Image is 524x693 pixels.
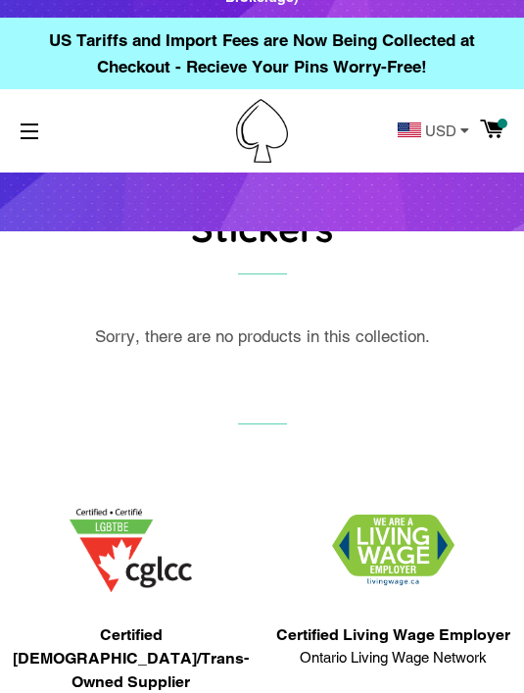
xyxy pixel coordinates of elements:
[332,515,454,586] img: 1706832627.png
[236,99,287,163] img: Pin-Ace
[70,509,192,592] img: 1705457225.png
[276,623,510,647] span: Certified Living Wage Employer
[276,647,510,669] span: Ontario Living Wage Network
[425,124,456,138] span: USD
